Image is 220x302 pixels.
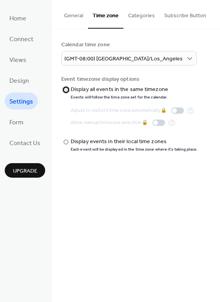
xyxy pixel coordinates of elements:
div: Display all events in the same timezone [71,86,168,94]
span: Design [9,75,29,87]
span: (GMT-08:00) [GEOGRAPHIC_DATA]/Los_Angeles [64,54,183,64]
a: Settings [5,93,38,109]
span: Form [9,116,24,129]
a: Views [5,51,31,68]
a: Contact Us [5,134,45,151]
span: Settings [9,96,33,108]
div: Events will follow the time zone set for the calendar. [71,95,170,100]
div: Calendar time zone [61,41,209,49]
div: Event timezone display options [61,75,209,84]
a: Form [5,113,28,130]
div: Display events in their local time zones [71,138,196,146]
span: Views [9,54,26,66]
span: Upgrade [13,167,37,175]
a: Design [5,72,34,89]
div: Each event will be displayed in the time zone where it's taking place. [71,147,198,152]
a: Home [5,9,31,26]
button: Upgrade [5,163,45,178]
a: Connect [5,30,38,47]
span: Connect [9,33,33,45]
span: Home [9,13,26,25]
span: Contact Us [9,137,40,149]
